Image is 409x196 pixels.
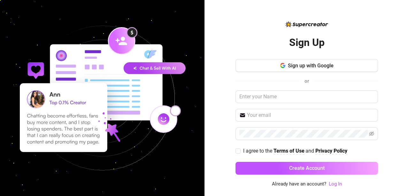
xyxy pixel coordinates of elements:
[369,131,374,136] span: eye-invisible
[305,148,315,154] span: and
[288,63,334,69] span: Sign up with Google
[329,180,342,188] a: Log In
[305,78,309,84] span: or
[274,148,305,154] strong: Terms of Use
[289,36,325,49] h2: Sign Up
[289,165,325,171] span: Create Account
[315,148,347,154] strong: Privacy Policy
[272,180,326,188] span: Already have an account?
[315,148,347,155] a: Privacy Policy
[235,59,378,72] button: Sign up with Google
[286,21,328,27] img: logo-BBDzfeDw.svg
[235,162,378,175] button: Create Account
[243,148,274,154] span: I agree to the
[247,111,374,119] input: Your email
[329,181,342,187] a: Log In
[274,148,305,155] a: Terms of Use
[235,90,378,103] input: Enter your Name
